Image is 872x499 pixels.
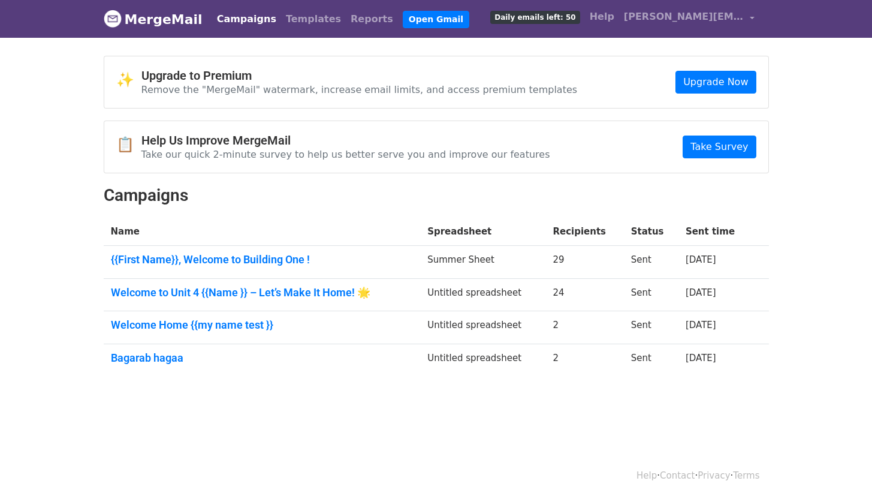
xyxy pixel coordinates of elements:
a: Help [636,470,657,481]
a: [DATE] [686,254,716,265]
a: [DATE] [686,353,716,363]
td: 29 [545,246,623,279]
a: Privacy [698,470,730,481]
td: 2 [545,344,623,376]
td: Sent [624,344,678,376]
a: Campaigns [212,7,281,31]
td: Summer Sheet [420,246,545,279]
a: Contact [660,470,695,481]
h4: Upgrade to Premium [141,68,578,83]
span: 📋 [116,136,141,154]
span: ✨ [116,71,141,89]
span: Daily emails left: 50 [490,11,580,24]
a: Reports [346,7,398,31]
td: Untitled spreadsheet [420,344,545,376]
td: 24 [545,278,623,311]
a: Open Gmail [403,11,469,28]
h2: Campaigns [104,185,769,206]
a: Help [585,5,619,29]
a: Bagarab hagaa [111,351,414,365]
img: MergeMail logo [104,10,122,28]
a: Templates [281,7,346,31]
th: Status [624,218,678,246]
td: Untitled spreadsheet [420,278,545,311]
a: [DATE] [686,320,716,330]
a: [DATE] [686,287,716,298]
p: Take our quick 2-minute survey to help us better serve you and improve our features [141,148,550,161]
th: Spreadsheet [420,218,545,246]
a: Daily emails left: 50 [485,5,584,29]
a: Welcome to Unit 4 {{Name }} – Let’s Make It Home! 🌟 [111,286,414,299]
a: Upgrade Now [675,71,756,94]
a: {{First Name}}, Welcome to Building One ! [111,253,414,266]
a: Welcome Home {{my name test }} [111,318,414,332]
th: Name [104,218,421,246]
th: Recipients [545,218,623,246]
td: 2 [545,311,623,344]
td: Sent [624,278,678,311]
a: Take Survey [683,136,756,158]
iframe: Chat Widget [812,441,872,499]
th: Sent time [678,218,752,246]
td: Untitled spreadsheet [420,311,545,344]
a: Terms [733,470,759,481]
td: Sent [624,311,678,344]
p: Remove the "MergeMail" watermark, increase email limits, and access premium templates [141,83,578,96]
a: [PERSON_NAME][EMAIL_ADDRESS][DOMAIN_NAME] [619,5,759,33]
h4: Help Us Improve MergeMail [141,133,550,148]
td: Sent [624,246,678,279]
a: MergeMail [104,7,203,32]
span: [PERSON_NAME][EMAIL_ADDRESS][DOMAIN_NAME] [624,10,744,24]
